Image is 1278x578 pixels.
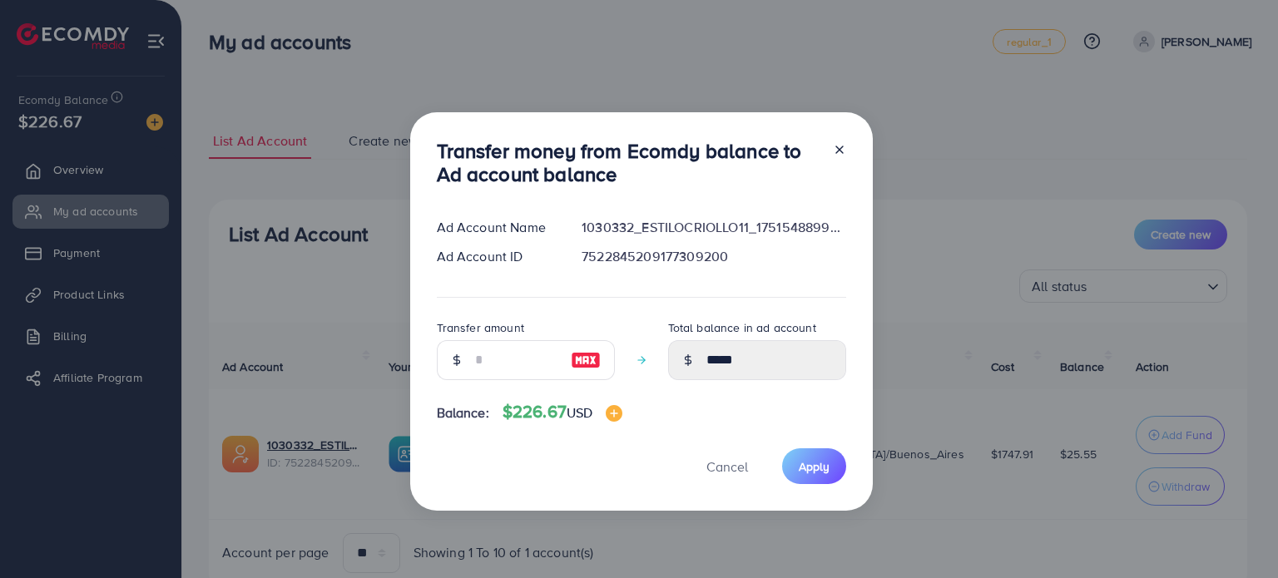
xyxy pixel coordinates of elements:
h3: Transfer money from Ecomdy balance to Ad account balance [437,139,820,187]
img: image [571,350,601,370]
span: Apply [799,458,830,475]
img: image [606,405,622,422]
div: 7522845209177309200 [568,247,859,266]
h4: $226.67 [503,402,623,422]
span: Balance: [437,403,489,422]
div: Ad Account ID [424,247,569,266]
iframe: Chat [1207,503,1266,566]
label: Total balance in ad account [668,319,816,336]
span: USD [567,403,592,422]
button: Apply [782,448,846,484]
button: Cancel [686,448,769,484]
div: 1030332_ESTILOCRIOLLO11_1751548899317 [568,218,859,237]
div: Ad Account Name [424,218,569,237]
span: Cancel [706,457,748,476]
label: Transfer amount [437,319,524,336]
